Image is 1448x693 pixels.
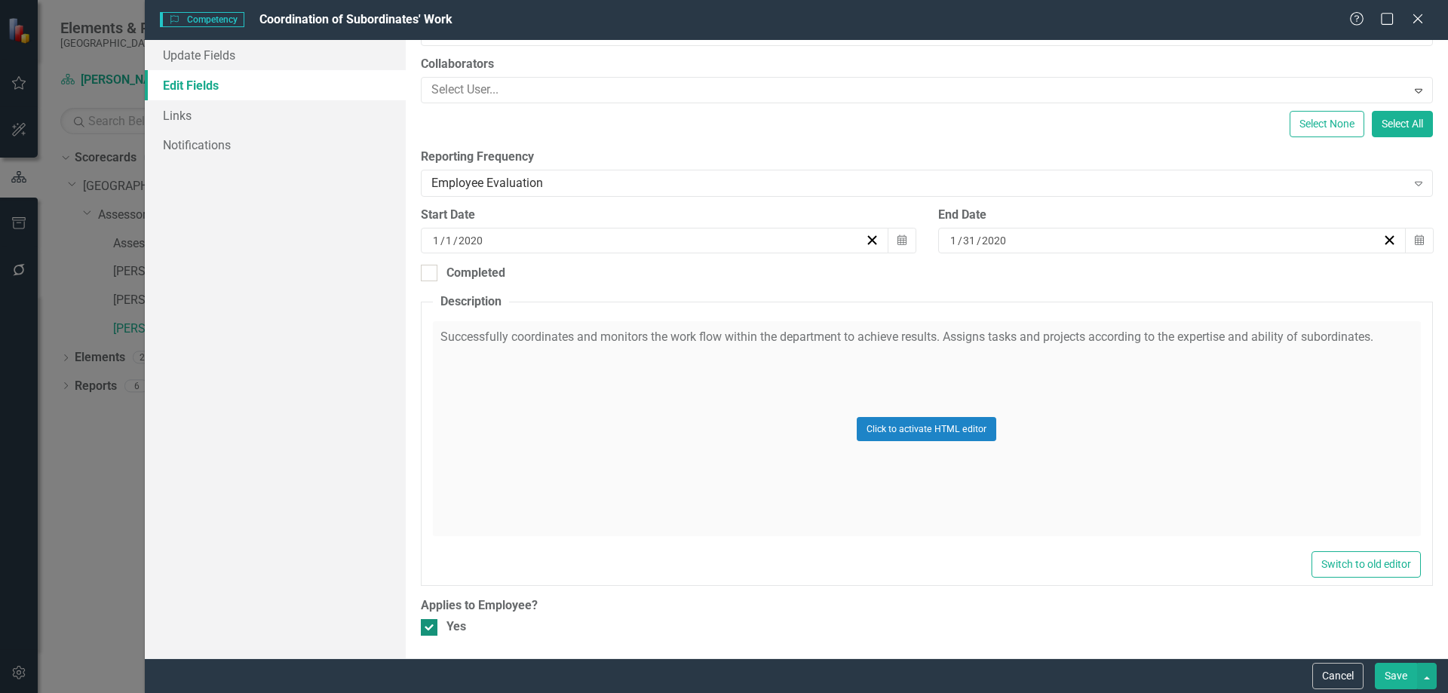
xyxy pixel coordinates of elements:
[1375,663,1417,689] button: Save
[145,40,406,70] a: Update Fields
[145,130,406,160] a: Notifications
[446,265,505,282] div: Completed
[977,234,981,247] span: /
[145,70,406,100] a: Edit Fields
[421,149,1433,166] label: Reporting Frequency
[1312,663,1364,689] button: Cancel
[958,234,962,247] span: /
[145,100,406,130] a: Links
[440,234,445,247] span: /
[160,12,244,27] span: Competency
[421,207,916,224] div: Start Date
[938,207,1433,224] div: End Date
[433,293,509,311] legend: Description
[446,618,466,636] div: Yes
[453,234,458,247] span: /
[421,597,1433,615] label: Applies to Employee?
[1372,111,1433,137] button: Select All
[857,417,996,441] button: Click to activate HTML editor
[431,175,1407,192] div: Employee Evaluation
[1311,551,1421,578] button: Switch to old editor
[421,56,1433,73] label: Collaborators
[259,12,452,26] span: Coordination of Subordinates' Work
[1290,111,1364,137] button: Select None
